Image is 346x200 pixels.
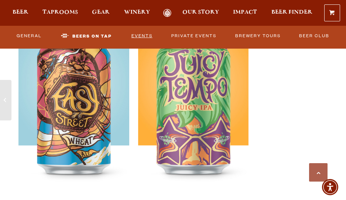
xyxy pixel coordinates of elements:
[233,29,283,44] a: Brewery Tours
[13,9,28,17] a: Beer
[92,9,110,17] a: Gear
[297,29,332,44] a: Beer Club
[271,9,312,15] span: Beer Finder
[169,29,219,44] a: Private Events
[42,9,78,15] span: Taprooms
[309,163,328,182] a: Scroll to top
[322,179,338,195] div: Accessibility Menu
[92,9,110,15] span: Gear
[14,29,44,44] a: General
[233,9,257,17] a: Impact
[124,9,150,17] a: Winery
[129,29,155,44] a: Events
[182,9,219,17] a: Our Story
[13,9,28,15] span: Beer
[271,9,312,17] a: Beer Finder
[58,28,115,45] a: Beers on Tap
[233,9,257,15] span: Impact
[42,9,78,17] a: Taprooms
[158,9,177,17] a: Odell Home
[182,9,219,15] span: Our Story
[124,9,150,15] span: Winery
